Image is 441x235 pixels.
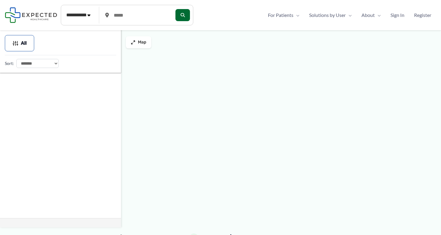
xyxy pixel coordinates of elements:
img: Expected Healthcare Logo - side, dark font, small [5,7,57,23]
span: Map [138,40,146,45]
a: Sign In [386,11,409,20]
span: About [361,11,375,20]
a: Register [409,11,436,20]
img: Maximize [131,40,136,45]
span: Menu Toggle [346,11,352,20]
span: Solutions by User [309,11,346,20]
a: AboutMenu Toggle [357,11,386,20]
span: All [21,41,27,45]
label: Sort: [5,60,14,67]
button: All [5,35,34,51]
span: Menu Toggle [375,11,381,20]
a: For PatientsMenu Toggle [263,11,304,20]
span: Register [414,11,431,20]
img: Filter [12,40,18,46]
span: Sign In [390,11,404,20]
button: Map [126,36,151,48]
span: For Patients [268,11,293,20]
span: Menu Toggle [293,11,299,20]
a: Solutions by UserMenu Toggle [304,11,357,20]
